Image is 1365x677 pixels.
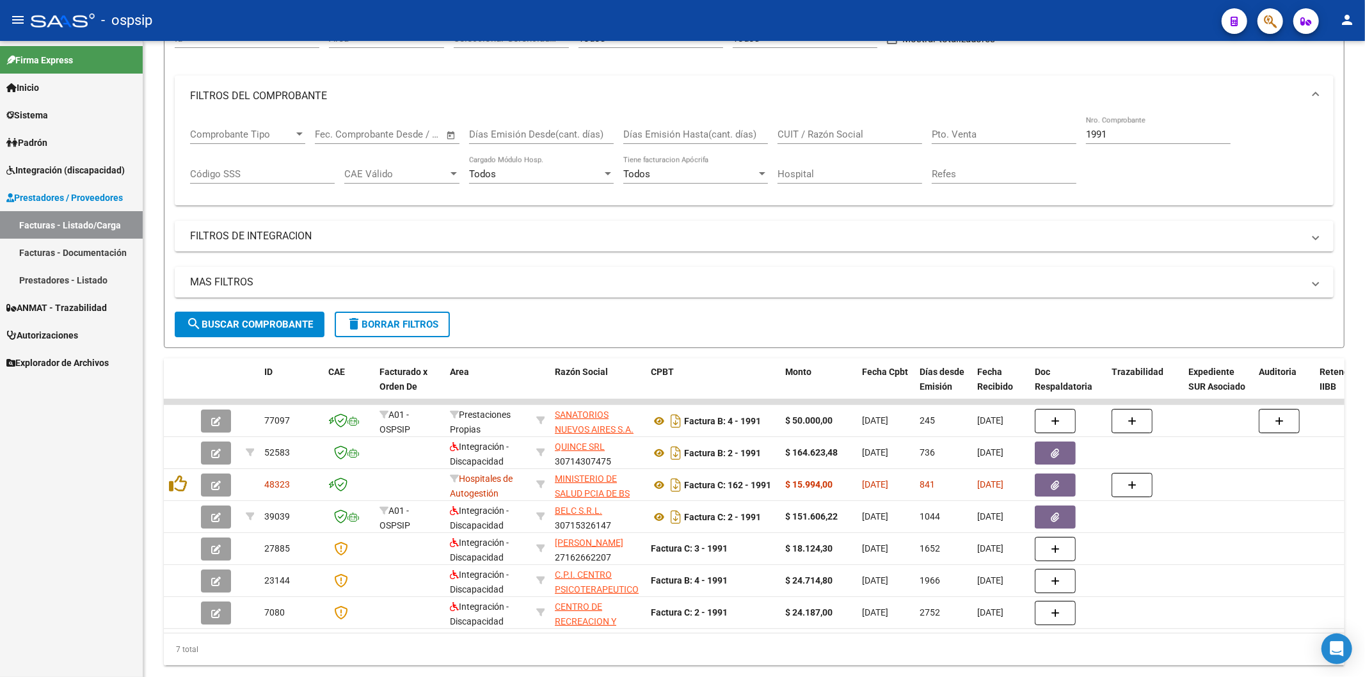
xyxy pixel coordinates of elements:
[6,136,47,150] span: Padrón
[555,474,630,513] span: MINISTERIO DE SALUD PCIA DE BS AS
[920,415,935,426] span: 245
[323,358,374,415] datatable-header-cell: CAE
[785,479,833,490] strong: $ 15.994,00
[555,472,641,498] div: 30626983398
[6,191,123,205] span: Prestadores / Proveedores
[1254,358,1314,415] datatable-header-cell: Auditoria
[651,607,728,617] strong: Factura C: 2 - 1991
[862,415,888,426] span: [DATE]
[651,367,674,377] span: CPBT
[190,129,294,140] span: Comprobante Tipo
[186,316,202,331] mat-icon: search
[175,267,1334,298] mat-expansion-panel-header: MAS FILTROS
[972,358,1030,415] datatable-header-cell: Fecha Recibido
[379,506,410,530] span: A01 - OSPSIP
[1339,12,1355,28] mat-icon: person
[555,504,641,530] div: 30715326147
[450,474,513,498] span: Hospitales de Autogestión
[550,358,646,415] datatable-header-cell: Razón Social
[450,538,509,562] span: Integración - Discapacidad
[684,416,761,426] strong: Factura B: 4 - 1991
[264,511,290,522] span: 39039
[450,506,509,530] span: Integración - Discapacidad
[264,367,273,377] span: ID
[328,367,345,377] span: CAE
[450,442,509,466] span: Integración - Discapacidad
[857,358,914,415] datatable-header-cell: Fecha Cpbt
[785,367,811,377] span: Monto
[914,358,972,415] datatable-header-cell: Días desde Emisión
[164,633,1345,665] div: 7 total
[667,443,684,463] i: Descargar documento
[977,607,1003,617] span: [DATE]
[977,447,1003,458] span: [DATE]
[555,538,623,548] span: [PERSON_NAME]
[862,575,888,585] span: [DATE]
[977,543,1003,554] span: [DATE]
[469,168,496,180] span: Todos
[175,312,324,337] button: Buscar Comprobante
[555,506,602,516] span: BELC S.R.L.
[6,108,48,122] span: Sistema
[444,128,459,143] button: Open calendar
[920,607,940,617] span: 2752
[186,319,313,330] span: Buscar Comprobante
[977,511,1003,522] span: [DATE]
[862,479,888,490] span: [DATE]
[862,511,888,522] span: [DATE]
[684,512,761,522] strong: Factura C: 2 - 1991
[862,447,888,458] span: [DATE]
[785,415,833,426] strong: $ 50.000,00
[555,410,634,434] span: SANATORIOS NUEVOS AIRES S.A.
[1030,358,1106,415] datatable-header-cell: Doc Respaldatoria
[684,480,771,490] strong: Factura C: 162 - 1991
[1112,367,1163,377] span: Trazabilidad
[1188,367,1245,392] span: Expediente SUR Asociado
[977,575,1003,585] span: [DATE]
[175,116,1334,206] div: FILTROS DEL COMPROBANTE
[1320,367,1361,392] span: Retencion IIBB
[780,358,857,415] datatable-header-cell: Monto
[175,76,1334,116] mat-expansion-panel-header: FILTROS DEL COMPROBANTE
[785,543,833,554] strong: $ 18.124,30
[450,367,469,377] span: Area
[555,601,625,670] span: CENTRO DE RECREACION Y EDUCACION ESPECIAL C R E E ASOCIACION
[920,367,964,392] span: Días desde Emisión
[264,543,290,554] span: 27885
[1321,633,1352,664] div: Open Intercom Messenger
[6,163,125,177] span: Integración (discapacidad)
[862,367,908,377] span: Fecha Cpbt
[378,129,440,140] input: Fecha fin
[264,575,290,585] span: 23144
[555,408,641,434] div: 30714364258
[920,511,940,522] span: 1044
[6,81,39,95] span: Inicio
[920,543,940,554] span: 1652
[651,543,728,554] strong: Factura C: 3 - 1991
[6,328,78,342] span: Autorizaciones
[190,275,1303,289] mat-panel-title: MAS FILTROS
[315,129,367,140] input: Fecha inicio
[977,367,1013,392] span: Fecha Recibido
[10,12,26,28] mat-icon: menu
[450,410,511,434] span: Prestaciones Propias
[555,536,641,562] div: 27162662207
[264,415,290,426] span: 77097
[862,543,888,554] span: [DATE]
[1035,367,1092,392] span: Doc Respaldatoria
[379,367,427,392] span: Facturado x Orden De
[555,440,641,466] div: 30714307475
[785,511,838,522] strong: $ 151.606,22
[1183,358,1254,415] datatable-header-cell: Expediente SUR Asociado
[264,479,290,490] span: 48323
[346,316,362,331] mat-icon: delete
[1106,358,1183,415] datatable-header-cell: Trazabilidad
[862,607,888,617] span: [DATE]
[6,53,73,67] span: Firma Express
[190,229,1303,243] mat-panel-title: FILTROS DE INTEGRACION
[264,447,290,458] span: 52583
[555,569,639,609] span: C.P.I. CENTRO PSICOTERAPEUTICO INTEGRAL S.R.L.
[555,568,641,594] div: 30713066008
[450,569,509,594] span: Integración - Discapacidad
[259,358,323,415] datatable-header-cell: ID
